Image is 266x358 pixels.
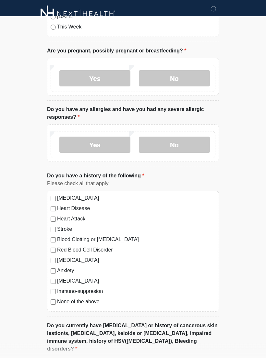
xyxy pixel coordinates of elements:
[57,226,215,233] label: Stroke
[47,322,219,353] label: Do you currently have [MEDICAL_DATA] or history of cancerous skin lestion/s, [MEDICAL_DATA], kelo...
[51,289,56,295] input: Immuno-suppresion
[57,236,215,244] label: Blood Clotting or [MEDICAL_DATA]
[51,258,56,263] input: [MEDICAL_DATA]
[51,269,56,274] input: Anxiety
[139,137,210,153] label: No
[51,279,56,284] input: [MEDICAL_DATA]
[51,227,56,232] input: Stroke
[51,25,56,30] input: This Week
[57,267,215,275] label: Anxiety
[47,47,186,55] label: Are you pregnant, possibly pregnant or breastfeeding?
[139,71,210,87] label: No
[47,106,219,121] label: Do you have any allergies and have you had any severe allergic responses?
[51,217,56,222] input: Heart Attack
[57,215,215,223] label: Heart Attack
[59,71,130,87] label: Yes
[57,288,215,296] label: Immuno-suppresion
[57,205,215,213] label: Heart Disease
[57,195,215,202] label: [MEDICAL_DATA]
[47,180,219,188] div: Please check all that apply
[51,248,56,253] input: Red Blood Cell Disorder
[47,172,144,180] label: Do you have a history of the following
[51,207,56,212] input: Heart Disease
[57,246,215,254] label: Red Blood Cell Disorder
[59,137,130,153] label: Yes
[57,257,215,264] label: [MEDICAL_DATA]
[51,300,56,305] input: None of the above
[41,5,115,23] img: Next-Health Logo
[57,277,215,285] label: [MEDICAL_DATA]
[51,196,56,201] input: [MEDICAL_DATA]
[51,238,56,243] input: Blood Clotting or [MEDICAL_DATA]
[57,298,215,306] label: None of the above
